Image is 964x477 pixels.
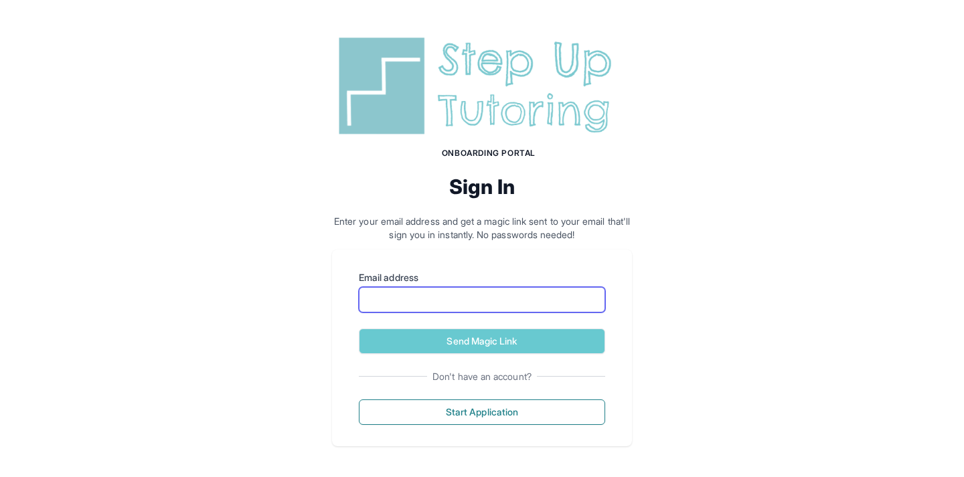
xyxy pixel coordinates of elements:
[359,271,605,284] label: Email address
[427,370,537,383] span: Don't have an account?
[332,215,632,242] p: Enter your email address and get a magic link sent to your email that'll sign you in instantly. N...
[359,399,605,425] button: Start Application
[345,148,632,159] h1: Onboarding Portal
[332,32,632,140] img: Step Up Tutoring horizontal logo
[332,175,632,199] h2: Sign In
[359,328,605,354] button: Send Magic Link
